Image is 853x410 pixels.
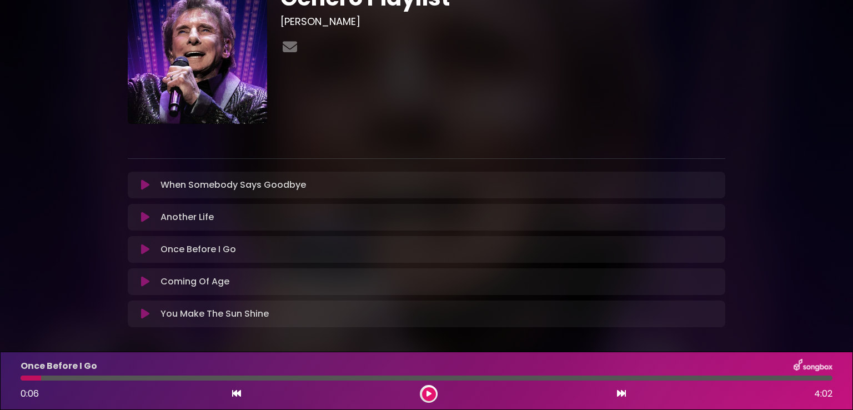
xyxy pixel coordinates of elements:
[280,16,725,28] h3: [PERSON_NAME]
[160,307,269,321] p: You Make The Sun Shine
[21,359,97,373] p: Once Before I Go
[160,275,229,288] p: Coming Of Age
[160,178,306,192] p: When Somebody Says Goodbye
[160,243,236,256] p: Once Before I Go
[794,359,832,373] img: songbox-logo-white.png
[160,211,214,224] p: Another Life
